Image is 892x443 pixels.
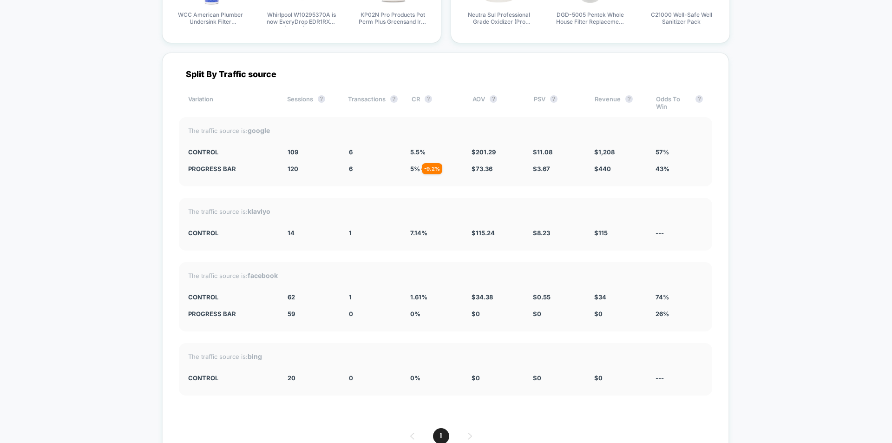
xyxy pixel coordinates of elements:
[472,148,496,156] span: $ 201.29
[472,374,480,382] span: $ 0
[410,310,420,317] span: 0 %
[287,95,334,110] div: Sessions
[656,95,703,110] div: Odds To Win
[188,165,274,172] div: Progress Bar
[188,352,703,360] div: The traffic source is:
[348,95,398,110] div: Transactions
[288,165,298,172] span: 120
[464,11,534,26] span: Neutra Sul Professional Grade Oxidizer (Pro Products HP05N)
[594,374,603,382] span: $ 0
[188,95,273,110] div: Variation
[533,310,541,317] span: $ 0
[656,229,703,237] div: ---
[288,310,295,317] span: 59
[248,126,270,134] strong: google
[188,229,274,237] div: CONTROL
[472,229,495,237] span: $ 115.24
[533,165,550,172] span: $ 3.67
[318,95,325,103] button: ?
[422,163,442,174] div: - 9.2 %
[534,95,581,110] div: PSV
[358,11,428,26] span: KP02N Pro Products Pot Perm Plus Greensand Iron Filter Regenerant
[533,293,551,301] span: $ 0.55
[288,229,295,237] span: 14
[410,374,420,382] span: 0 %
[555,11,625,26] span: DGD-5005 Pentek Whole House Filter Replacement Cartridge
[410,293,427,301] span: 1.61 %
[412,95,459,110] div: CR
[288,148,298,156] span: 109
[656,293,703,301] div: 74%
[656,165,703,172] div: 43%
[533,229,550,237] span: $ 8.23
[176,11,245,26] span: WCC American Plumber Undersink Filter Replacement Cartridge
[656,310,703,317] div: 26%
[656,148,703,156] div: 57%
[425,95,432,103] button: ?
[533,148,552,156] span: $ 11.08
[595,95,642,110] div: Revenue
[625,95,633,103] button: ?
[472,165,492,172] span: $ 73.36
[188,126,703,134] div: The traffic source is:
[188,207,703,215] div: The traffic source is:
[349,148,353,156] span: 6
[188,310,274,317] div: Progress Bar
[248,271,278,279] strong: facebook
[472,293,493,301] span: $ 34.38
[410,165,420,172] span: 5 %
[533,374,541,382] span: $ 0
[647,11,716,26] span: C21000 Well-Safe Well Sanitizer Pack
[349,310,353,317] span: 0
[410,229,427,237] span: 7.14 %
[267,11,336,26] span: Whirlpool W10295370A is now EveryDrop EDR1RXD1 (Filter 1) Filter
[349,229,352,237] span: 1
[188,374,274,382] div: CONTROL
[656,374,703,382] div: ---
[594,229,608,237] span: $ 115
[179,69,712,79] div: Split By Traffic source
[288,293,295,301] span: 62
[410,148,426,156] span: 5.5 %
[490,95,497,103] button: ?
[472,310,480,317] span: $ 0
[188,293,274,301] div: CONTROL
[695,95,703,103] button: ?
[594,310,603,317] span: $ 0
[390,95,398,103] button: ?
[349,293,352,301] span: 1
[594,293,606,301] span: $ 34
[248,207,270,215] strong: klaviyo
[349,165,353,172] span: 6
[188,148,274,156] div: CONTROL
[349,374,353,382] span: 0
[594,148,615,156] span: $ 1,208
[472,95,519,110] div: AOV
[288,374,295,382] span: 20
[594,165,611,172] span: $ 440
[248,352,262,360] strong: bing
[550,95,557,103] button: ?
[188,271,703,279] div: The traffic source is:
